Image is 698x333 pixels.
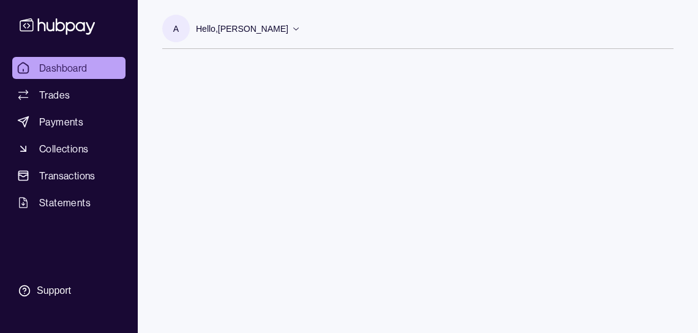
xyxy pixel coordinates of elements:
span: Dashboard [39,61,88,75]
span: Collections [39,141,88,156]
p: Hello, [PERSON_NAME] [196,22,288,36]
a: Dashboard [12,57,126,79]
span: Payments [39,114,83,129]
span: Trades [39,88,70,102]
a: Transactions [12,165,126,187]
a: Trades [12,84,126,106]
a: Statements [12,192,126,214]
a: Support [12,278,126,304]
a: Collections [12,138,126,160]
span: Transactions [39,168,96,183]
a: Payments [12,111,126,133]
p: A [173,22,179,36]
span: Statements [39,195,91,210]
div: Support [37,284,71,297]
